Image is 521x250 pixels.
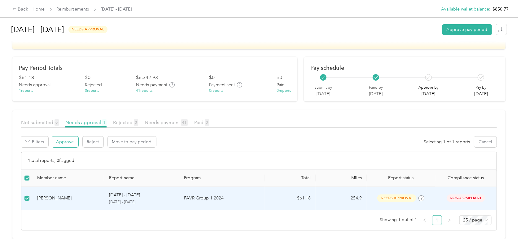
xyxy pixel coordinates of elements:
[37,195,99,202] div: [PERSON_NAME]
[19,82,50,88] span: Needs approval
[179,187,265,210] td: FAVR Group 1 2024
[55,119,59,126] span: 0
[448,218,451,222] span: right
[316,187,367,210] td: 254.9
[21,152,497,170] div: 1 total reports, 0 flagged
[209,74,215,82] div: $ 0
[83,136,103,147] button: Reject
[277,74,282,82] div: $ 0
[380,215,417,225] span: Showing 1 out of 1
[134,119,138,126] span: 0
[179,170,265,187] th: Program
[85,82,102,88] span: Rejected
[441,6,489,12] button: Available wallet balance
[463,216,488,225] span: 25 / page
[11,22,64,37] h1: [DATE] - [DATE]
[447,194,485,202] span: Non-Compliant
[474,85,488,91] p: Pay by
[372,175,430,181] span: Report status
[109,192,140,199] p: [DATE] - [DATE]
[420,215,430,225] li: Previous Page
[136,74,158,82] div: $ 6,342.93
[52,136,78,147] button: Approve
[19,88,33,94] div: 1 reports
[65,119,107,125] span: Needs approval
[314,91,332,97] p: [DATE]
[209,88,223,94] div: 0 reports
[209,82,235,88] span: Payment sent
[444,215,454,225] li: Next Page
[19,74,34,82] div: $ 61.18
[493,6,509,12] span: $850.77
[486,215,521,250] iframe: Everlance-gr Chat Button Frame
[194,119,209,125] span: Paid
[102,119,107,126] span: 1
[113,119,138,125] span: Rejected
[369,85,383,91] p: Fund by
[277,88,291,94] div: 0 reports
[369,91,383,97] p: [DATE]
[108,136,156,147] button: Move to pay period
[440,175,492,181] span: Compliance status
[442,24,492,35] button: Approve pay period
[33,7,45,12] a: Home
[68,26,107,33] span: needs approval
[310,65,499,71] h2: Pay schedule
[423,218,427,222] span: left
[265,187,316,210] td: $61.18
[21,136,48,147] button: Filters
[85,88,99,94] div: 0 reports
[418,85,439,91] p: Approve by
[432,216,442,225] a: 1
[474,136,497,147] button: Cancel
[85,74,90,82] div: $ 0
[205,119,209,126] span: 0
[418,91,439,97] p: [DATE]
[444,215,454,225] button: right
[321,175,362,181] div: Miles
[21,119,59,125] span: Not submitted
[181,119,188,126] span: 41
[37,175,99,181] div: Member name
[184,195,260,202] p: FAVR Group 1 2024
[12,6,28,13] div: Back
[19,65,291,71] h2: Pay Period Totals
[489,6,490,12] span: :
[57,7,89,12] a: Reimbursements
[101,6,132,12] span: [DATE] - [DATE]
[420,215,430,225] button: left
[314,85,332,91] p: Submit by
[136,88,152,94] div: 41 reports
[145,119,188,125] span: Needs payment
[104,170,179,187] th: Report name
[377,194,416,202] span: needs approval
[459,215,492,225] div: Page Size
[109,199,174,205] p: [DATE] - [DATE]
[474,91,488,97] p: [DATE]
[136,82,167,88] span: Needs payment
[277,82,285,88] span: Paid
[424,139,470,145] span: Selecting 1 of 1 reports
[269,175,311,181] div: Total
[32,170,104,187] th: Member name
